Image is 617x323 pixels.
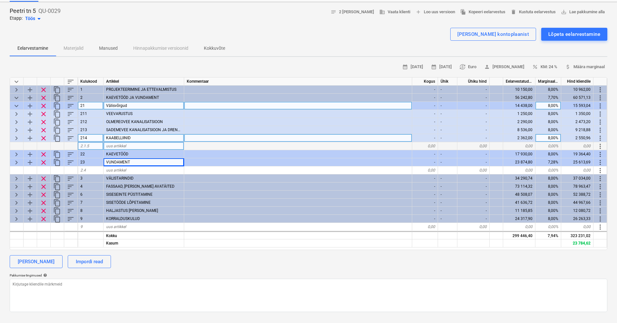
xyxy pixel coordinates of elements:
div: - [412,94,438,102]
div: 8,00% [535,174,561,182]
span: Laienda kategooriat [13,175,20,182]
span: SADEMEVEE KANALISATSIOON JA DRENAAZ [106,128,185,132]
span: Eemalda rida [40,102,47,110]
button: [PERSON_NAME] [482,62,527,72]
span: KAEVETÖÖD [106,152,128,156]
div: - [457,110,490,118]
span: Laienda kategooriat [13,215,20,223]
div: 2 550,96 [561,134,593,142]
div: 211 [78,110,104,118]
span: Laienda kategooriat [13,126,20,134]
div: 11 185,85 [503,207,535,215]
span: Lisa reale alamkategooria [26,215,34,223]
div: - [412,215,438,223]
div: 37 034,00 [561,174,593,182]
span: Lisa reale alamkategooria [26,126,34,134]
span: Ahenda kategooria [13,94,20,102]
span: Dubleeri kategooriat [53,159,61,166]
span: Sorteeri read kategooriasiseselt [67,199,75,207]
span: calendar_month [402,64,408,70]
div: - [457,150,490,158]
span: KM: 24 % [532,63,557,71]
span: person [484,64,490,70]
span: Lisa reale alamkategooria [26,207,34,215]
div: 0,00 [412,223,438,231]
p: QU-0029 [38,7,61,15]
div: 0,00 [457,166,490,174]
span: Euro [460,63,476,71]
span: Eemalda rida [40,151,47,158]
div: 0,00% [535,142,561,150]
div: 0,00 [457,223,490,231]
div: Ühik [438,78,457,86]
div: Töös [25,15,43,23]
span: Laienda kategooriat [13,110,20,118]
span: Eemalda rida [40,159,47,166]
div: 212 [78,118,104,126]
div: 2 [78,94,104,102]
span: Lisa reale alamkategooria [26,151,34,158]
span: Dubleeri kategooriat [53,191,61,199]
div: 23 874,80 [503,158,535,166]
p: Eelarvestamine [17,45,48,52]
span: Eemalda rida [40,134,47,142]
span: business [379,9,385,15]
span: Ahenda kõik kategooriad [13,78,20,86]
div: 8 536,00 [503,126,535,134]
button: Impordi read [68,255,111,268]
div: - [438,207,457,215]
div: - [412,150,438,158]
div: - [438,102,457,110]
span: Rohkem toiminguid [596,183,604,191]
div: - [412,174,438,182]
span: Sorteeri read kategooriasiseselt [67,110,75,118]
span: Sorteeri read kategooriasiseselt [67,191,75,199]
div: - [457,182,490,191]
div: - [412,191,438,199]
div: 34 290,74 [503,174,535,182]
div: 0,00 [503,142,535,150]
div: 0,00% [535,166,561,174]
span: PROJEKTEERIMINE JA ETTEVALMISTUS [106,87,176,92]
span: Rohkem toiminguid [596,110,604,118]
span: Välisvõrgud [106,103,127,108]
div: 3 [78,174,104,182]
div: 22 [78,150,104,158]
div: 9 218,88 [561,126,593,134]
div: 0,00% [535,223,561,231]
div: 0,00 [561,223,593,231]
div: 17 930,00 [503,150,535,158]
span: Dubleeri kategooriat [53,183,61,191]
span: Rohkem toiminguid [596,191,604,199]
span: add [415,9,421,15]
span: Dubleeri kategooriat [53,207,61,215]
div: 0,00 [503,223,535,231]
button: [DATE] [428,62,454,72]
button: Kopeeri eelarvestus [458,7,508,17]
span: notes [331,9,336,15]
button: KM: 24 % [530,62,560,72]
span: OLMEREOVEE KANALISATSIOON [106,120,163,124]
span: attach_money [565,64,571,70]
div: - [438,134,457,142]
span: Sorteeri read kategooriasiseselt [67,126,75,134]
span: Lisa reale alamkategooria [26,86,34,94]
div: 21 [78,102,104,110]
span: Dubleeri kategooriat [53,175,61,182]
div: - [438,150,457,158]
span: Lisa reale alamkategooria [26,175,34,182]
div: 8,00% [535,118,561,126]
div: Marginaal, % [535,78,561,86]
span: Lisa reale alamkategooria [26,191,34,199]
span: Eemalda rida [40,94,47,102]
div: 60 571,13 [561,94,593,102]
button: [DATE] [400,62,426,72]
div: 8,00% [535,102,561,110]
span: KAABELLIINID [106,136,131,140]
div: - [412,86,438,94]
div: - [412,134,438,142]
span: VÄLISTARINDID [106,176,134,181]
span: Rohkem toiminguid [596,199,604,207]
span: Rohkem toiminguid [596,142,604,150]
span: Lisa reale alamkategooria [26,102,34,110]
